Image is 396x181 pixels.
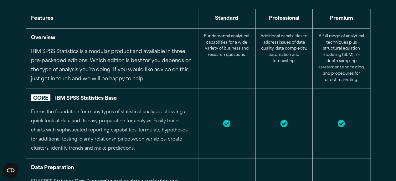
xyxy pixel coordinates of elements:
p: IBM SPSS Statistics is a modular product and available in three pre-packaged editions. Which edit... [31,47,193,83]
th: Standard [198,9,255,28]
p: Additional capabilities to address issues of data quality, data complexity, automation and foreca... [260,34,307,65]
span: CORE [31,94,50,101]
p: Forms the foundation for many types of statistical analyses, allowing a quick look at data and it... [31,108,193,153]
th: Premium [313,9,370,28]
p: Overview [31,34,193,43]
p: IBM SPSS Statistics Base [31,94,193,103]
p: Fundamental analytical capabilities for a wide variety of business and research questions. [203,34,250,58]
th: Features [26,9,198,28]
th: Professional [255,9,313,28]
button: Open CMP widget [3,163,18,178]
p: Data Preparation [31,163,193,173]
p: A full range of analytical techniques plus structural equation modeling (SEM). In-depth sampling ... [318,34,365,83]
